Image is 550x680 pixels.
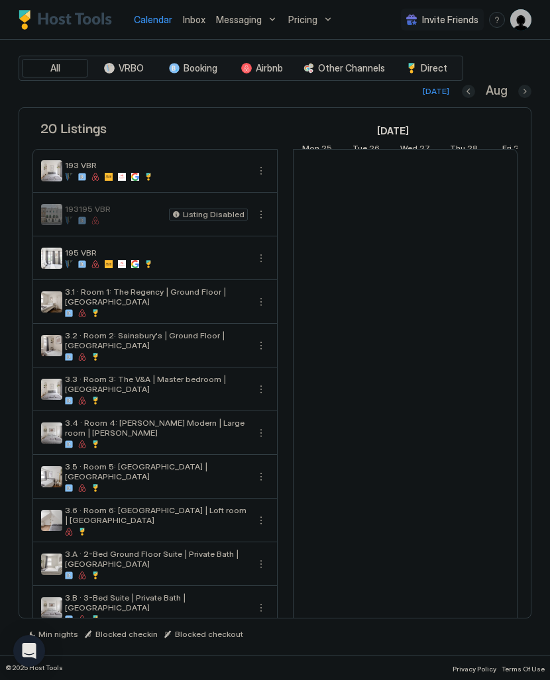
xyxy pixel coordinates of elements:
[421,62,447,74] span: Direct
[253,163,269,179] button: More options
[175,629,243,639] span: Blocked checkout
[50,62,60,74] span: All
[65,204,164,214] span: 193195 VBR
[65,330,248,350] span: 3.2 · Room 2: Sainsbury's | Ground Floor | [GEOGRAPHIC_DATA]
[253,338,269,354] button: More options
[65,505,248,525] span: 3.6 · Room 6: [GEOGRAPHIC_DATA] | Loft room | [GEOGRAPHIC_DATA]
[421,83,451,99] button: [DATE]
[397,140,433,160] a: August 27, 2025
[447,140,481,160] a: August 28, 2025
[318,62,385,74] span: Other Channels
[41,248,62,269] div: listing image
[253,163,269,179] div: menu
[253,512,269,528] button: More options
[40,117,107,137] span: 20 Listings
[489,12,505,28] div: menu
[65,248,248,258] span: 195 VBR
[183,14,205,25] span: Inbox
[41,466,62,487] div: listing image
[400,143,417,157] span: Wed
[19,10,118,30] a: Host Tools Logo
[253,381,269,397] div: menu
[321,143,332,157] span: 25
[65,593,248,612] span: 3.B · 3-Bed Suite | Private Bath | [GEOGRAPHIC_DATA]
[65,461,248,481] span: 3.5 · Room 5: [GEOGRAPHIC_DATA] | [GEOGRAPHIC_DATA]
[353,143,367,157] span: Tue
[65,287,248,307] span: 3.1 · Room 1: The Regency | Ground Floor | [GEOGRAPHIC_DATA]
[229,59,295,77] button: Airbnb
[253,469,269,485] button: More options
[134,13,172,26] a: Calendar
[462,85,475,98] button: Previous month
[423,85,449,97] div: [DATE]
[486,83,508,99] span: Aug
[467,143,478,157] span: 28
[13,635,45,667] div: Open Intercom Messenger
[256,62,283,74] span: Airbnb
[253,338,269,354] div: menu
[422,14,478,26] span: Invite Friends
[184,62,217,74] span: Booking
[41,379,62,400] div: listing image
[499,140,527,160] a: August 29, 2025
[134,14,172,25] span: Calendar
[253,381,269,397] button: More options
[41,554,62,575] div: listing image
[253,556,269,572] div: menu
[65,374,248,394] span: 3.3 · Room 3: The V&A | Master bedroom | [GEOGRAPHIC_DATA]
[514,143,524,157] span: 29
[253,556,269,572] button: More options
[510,9,531,30] div: User profile
[38,629,78,639] span: Min nights
[518,85,531,98] button: Next month
[41,291,62,313] div: listing image
[65,418,248,438] span: 3.4 · Room 4: [PERSON_NAME] Modern | Large room | [PERSON_NAME]
[453,661,496,675] a: Privacy Policy
[369,143,380,157] span: 26
[19,56,463,81] div: tab-group
[502,143,512,157] span: Fri
[419,143,430,157] span: 27
[374,121,412,140] a: August 10, 2025
[450,143,465,157] span: Thu
[253,600,269,616] div: menu
[349,140,383,160] a: August 26, 2025
[298,59,391,77] button: Other Channels
[119,62,144,74] span: VRBO
[41,335,62,356] div: listing image
[160,59,226,77] button: Booking
[22,59,88,77] button: All
[502,665,545,673] span: Terms Of Use
[253,425,269,441] div: menu
[253,250,269,266] button: More options
[65,160,248,170] span: 193 VBR
[299,140,335,160] a: August 25, 2025
[41,510,62,531] div: listing image
[253,250,269,266] div: menu
[253,425,269,441] button: More options
[288,14,317,26] span: Pricing
[183,13,205,26] a: Inbox
[253,512,269,528] div: menu
[91,59,157,77] button: VRBO
[253,294,269,310] div: menu
[253,600,269,616] button: More options
[394,59,460,77] button: Direct
[41,597,62,618] div: listing image
[253,294,269,310] button: More options
[5,663,63,672] span: © 2025 Host Tools
[453,665,496,673] span: Privacy Policy
[41,204,62,225] div: listing image
[216,14,262,26] span: Messaging
[65,549,248,569] span: 3.A · 2-Bed Ground Floor Suite | Private Bath | [GEOGRAPHIC_DATA]
[41,160,62,181] div: listing image
[253,207,269,222] button: More options
[502,661,545,675] a: Terms Of Use
[302,143,319,157] span: Mon
[253,207,269,222] div: menu
[253,469,269,485] div: menu
[41,422,62,444] div: listing image
[95,629,158,639] span: Blocked checkin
